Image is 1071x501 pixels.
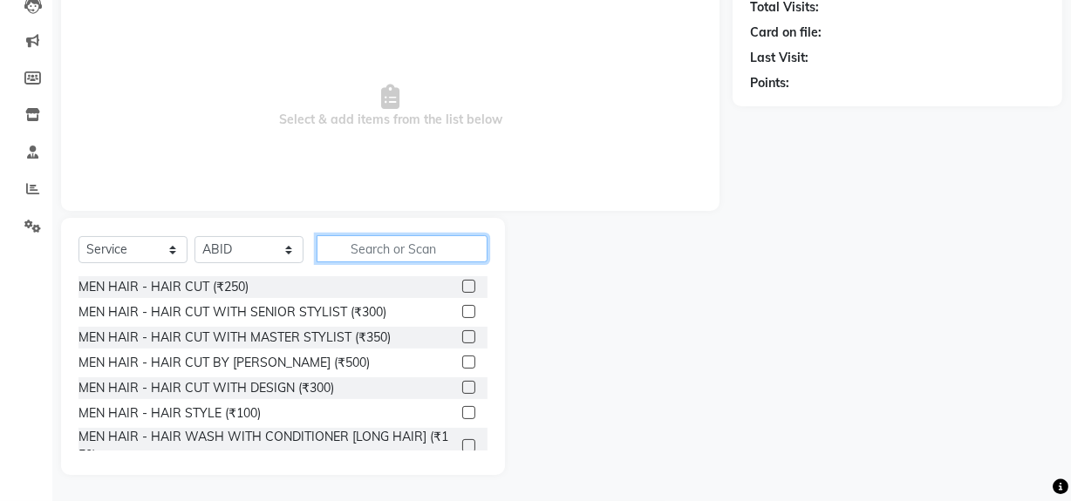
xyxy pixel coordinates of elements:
[78,19,702,193] span: Select & add items from the list below
[78,379,334,397] div: MEN HAIR - HAIR CUT WITH DESIGN (₹300)
[317,235,488,262] input: Search or Scan
[750,49,808,67] div: Last Visit:
[78,328,391,347] div: MEN HAIR - HAIR CUT WITH MASTER STYLIST (₹350)
[78,354,370,372] div: MEN HAIR - HAIR CUT BY [PERSON_NAME] (₹500)
[78,303,386,322] div: MEN HAIR - HAIR CUT WITH SENIOR STYLIST (₹300)
[750,74,789,92] div: Points:
[78,428,455,464] div: MEN HAIR - HAIR WASH WITH CONDITIONER [LONG HAIR] (₹150)
[750,24,822,42] div: Card on file:
[78,404,261,423] div: MEN HAIR - HAIR STYLE (₹100)
[78,278,249,296] div: MEN HAIR - HAIR CUT (₹250)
